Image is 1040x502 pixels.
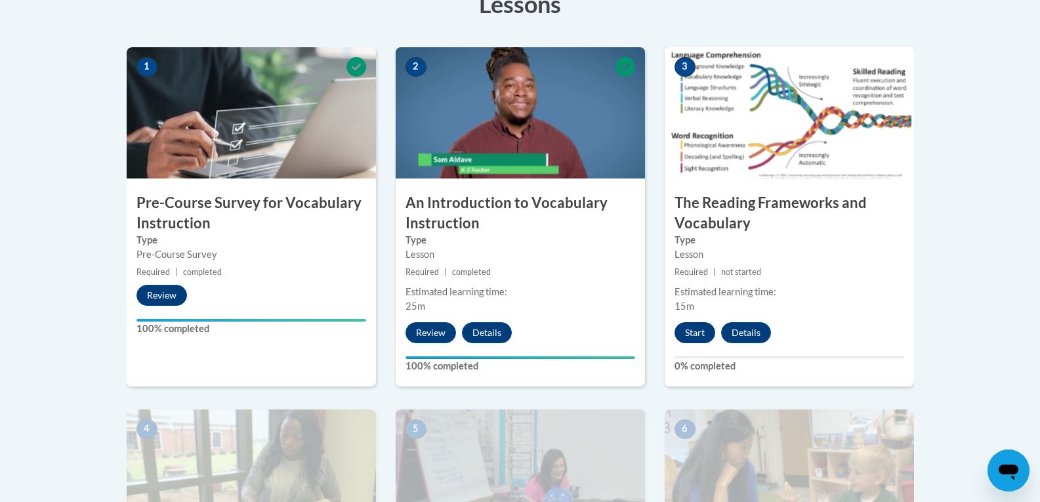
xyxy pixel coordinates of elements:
span: 15m [675,301,694,312]
span: Required [136,267,170,277]
iframe: Button to launch messaging window [988,450,1030,492]
span: 25m [406,301,425,312]
span: 3 [675,57,696,77]
span: not started [721,267,761,277]
div: Your progress [136,319,366,322]
h3: The Reading Frameworks and Vocabulary [665,193,914,234]
label: 100% completed [406,359,635,373]
span: completed [452,267,491,277]
span: 2 [406,57,426,77]
span: Required [406,267,439,277]
div: Pre-Course Survey [136,247,366,262]
label: 0% completed [675,359,904,373]
div: Lesson [675,247,904,262]
span: 4 [136,419,157,439]
span: 1 [136,57,157,77]
span: Required [675,267,708,277]
span: 5 [406,419,426,439]
h3: Pre-Course Survey for Vocabulary Instruction [127,193,376,234]
button: Start [675,322,715,343]
button: Details [721,322,771,343]
img: Course Image [396,47,645,178]
button: Details [462,322,512,343]
span: | [175,267,178,277]
span: 6 [675,419,696,439]
label: Type [406,233,635,247]
label: Type [675,233,904,247]
div: Estimated learning time: [675,285,904,299]
div: Lesson [406,247,635,262]
label: 100% completed [136,322,366,336]
button: Review [406,322,456,343]
span: completed [183,267,222,277]
div: Estimated learning time: [406,285,635,299]
label: Type [136,233,366,247]
button: Review [136,285,187,306]
h3: An Introduction to Vocabulary Instruction [396,193,645,234]
span: | [444,267,447,277]
span: | [713,267,716,277]
img: Course Image [127,47,376,178]
img: Course Image [665,47,914,178]
div: Your progress [406,356,635,359]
